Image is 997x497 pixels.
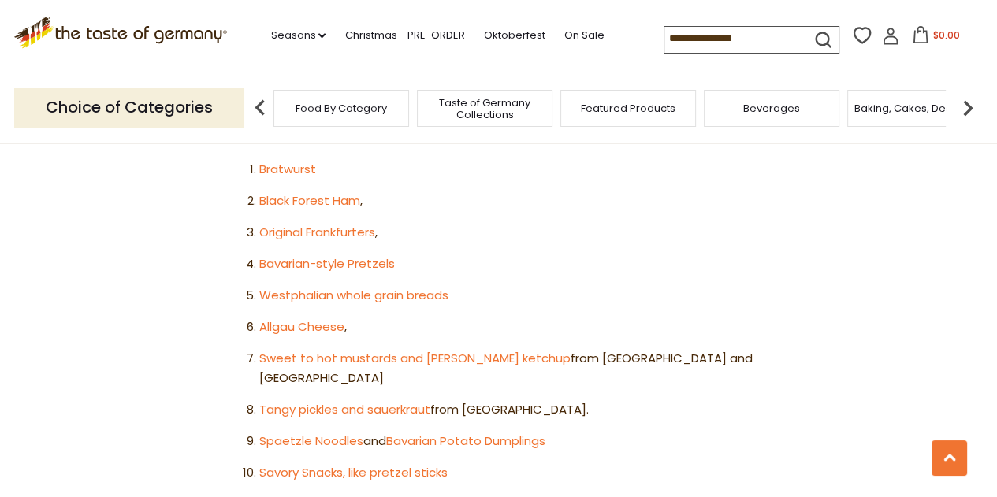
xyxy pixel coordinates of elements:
[483,27,545,44] a: Oktoberfest
[581,102,675,114] a: Featured Products
[902,26,969,50] button: $0.00
[743,102,800,114] a: Beverages
[259,349,753,388] li: from [GEOGRAPHIC_DATA] and [GEOGRAPHIC_DATA]
[270,27,326,44] a: Seasons
[244,92,276,124] img: previous arrow
[259,192,360,209] a: Black Forest Ham
[259,464,448,480] a: Savory Snacks, like pretzel sticks
[259,400,753,420] li: from [GEOGRAPHIC_DATA].
[259,287,448,303] a: Westphalian whole grain breads
[259,255,395,272] a: Bavarian-style Pretzels
[932,28,959,42] span: $0.00
[564,27,604,44] a: On Sale
[422,97,548,121] a: Taste of Germany Collections
[386,432,545,449] a: Bavarian Potato Dumplings
[259,224,375,240] a: Original Frankfurters
[259,161,316,177] a: Bratwurst
[259,318,344,335] a: Allgau Cheese
[259,401,430,417] a: Tangy pickles and sauerkraut
[259,432,753,451] li: and
[344,27,464,44] a: Christmas - PRE-ORDER
[296,102,387,114] a: Food By Category
[14,88,244,127] p: Choice of Categories
[952,92,984,124] img: next arrow
[854,102,977,114] a: Baking, Cakes, Desserts
[259,350,571,366] a: Sweet to hot mustards and [PERSON_NAME] ketchup
[259,432,363,449] a: Spaetzle Noodles
[259,317,753,337] li: ,
[259,191,753,211] li: ,
[259,223,753,243] li: ,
